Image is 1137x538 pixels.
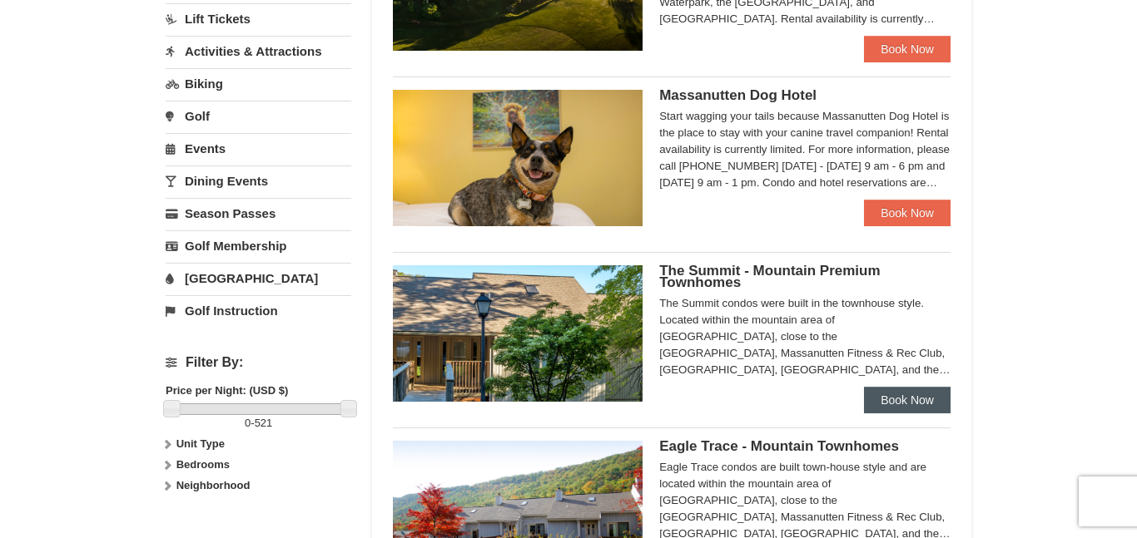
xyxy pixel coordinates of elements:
a: [GEOGRAPHIC_DATA] [166,263,351,294]
span: 521 [255,417,273,429]
a: Activities & Attractions [166,36,351,67]
span: The Summit - Mountain Premium Townhomes [659,263,880,290]
a: Golf Membership [166,230,351,261]
strong: Neighborhood [176,479,251,491]
img: 19219034-1-0eee7e00.jpg [393,265,643,402]
img: 27428181-5-81c892a3.jpg [393,90,643,226]
strong: Bedrooms [176,458,230,471]
div: The Summit condos were built in the townhouse style. Located within the mountain area of [GEOGRAP... [659,295,951,378]
a: Book Now [864,200,951,226]
span: 0 [245,417,251,429]
a: Season Passes [166,198,351,229]
a: Dining Events [166,165,351,196]
label: - [166,415,351,432]
h4: Filter By: [166,355,351,370]
span: Eagle Trace - Mountain Townhomes [659,438,899,454]
a: Biking [166,68,351,99]
a: Events [166,133,351,164]
a: Book Now [864,36,951,62]
span: Massanutten Dog Hotel [659,87,817,103]
a: Lift Tickets [166,3,351,34]
div: Start wagging your tails because Massanutten Dog Hotel is the place to stay with your canine trav... [659,108,951,191]
a: Golf [166,101,351,131]
strong: Price per Night: (USD $) [166,384,288,397]
strong: Unit Type [176,437,225,450]
a: Book Now [864,387,951,413]
a: Golf Instruction [166,295,351,326]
